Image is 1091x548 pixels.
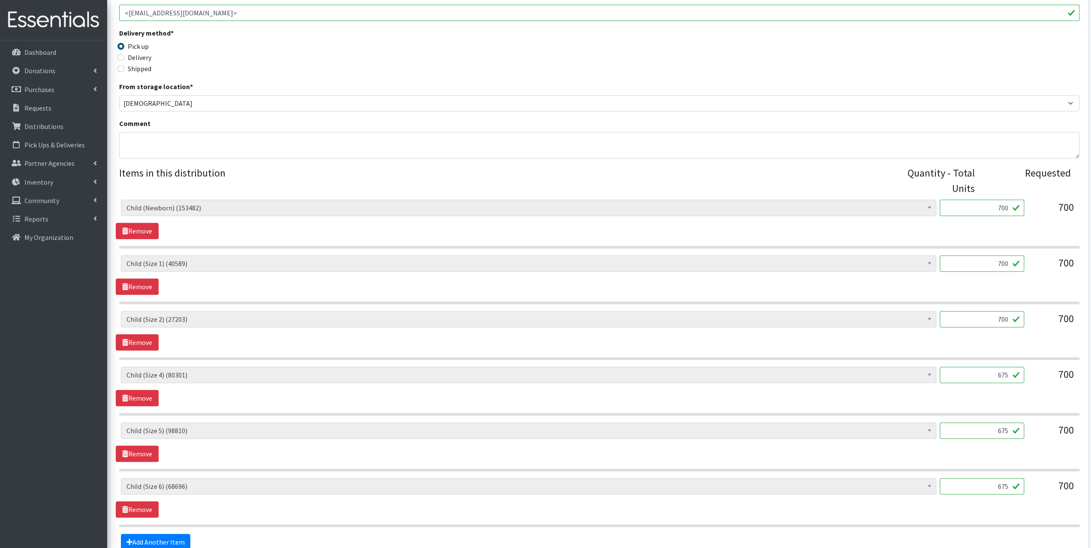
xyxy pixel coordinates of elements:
[121,478,936,494] span: Child (Size 6) (68696)
[24,104,51,112] p: Requests
[3,174,104,191] a: Inventory
[126,258,931,270] span: Child (Size 1) (40589)
[116,390,159,406] a: Remove
[126,369,931,381] span: Child (Size 4) (80301)
[119,165,887,193] legend: Items in this distribution
[1031,422,1074,446] div: 700
[3,136,104,153] a: Pick Ups & Deliveries
[940,311,1024,327] input: Quantity
[116,446,159,462] a: Remove
[121,422,936,439] span: Child (Size 5) (98810)
[3,118,104,135] a: Distributions
[3,6,104,34] img: HumanEssentials
[24,159,75,168] p: Partner Agencies
[128,52,151,63] label: Delivery
[1031,367,1074,390] div: 700
[3,99,104,117] a: Requests
[1031,200,1074,223] div: 700
[116,278,159,295] a: Remove
[119,28,359,41] legend: Delivery method
[24,122,63,131] p: Distributions
[119,81,193,92] label: From storage location
[121,311,936,327] span: Child (Size 2) (27203)
[940,478,1024,494] input: Quantity
[3,229,104,246] a: My Organization
[24,196,59,205] p: Community
[24,141,85,149] p: Pick Ups & Deliveries
[128,63,151,74] label: Shipped
[116,334,159,350] a: Remove
[1031,311,1074,334] div: 700
[119,118,150,129] label: Comment
[887,165,975,196] div: Quantity - Total Units
[116,223,159,239] a: Remove
[126,425,931,437] span: Child (Size 5) (98810)
[171,29,174,37] abbr: required
[126,202,931,214] span: Child (Newborn) (153482)
[121,367,936,383] span: Child (Size 4) (80301)
[940,200,1024,216] input: Quantity
[940,422,1024,439] input: Quantity
[3,192,104,209] a: Community
[3,81,104,98] a: Purchases
[3,62,104,79] a: Donations
[3,210,104,228] a: Reports
[24,85,54,94] p: Purchases
[940,367,1024,383] input: Quantity
[24,178,53,186] p: Inventory
[24,233,73,242] p: My Organization
[940,255,1024,272] input: Quantity
[1031,255,1074,278] div: 700
[24,66,55,75] p: Donations
[190,82,193,91] abbr: required
[121,255,936,272] span: Child (Size 1) (40589)
[983,165,1071,196] div: Requested
[3,44,104,61] a: Dashboard
[3,155,104,172] a: Partner Agencies
[121,200,936,216] span: Child (Newborn) (153482)
[128,41,149,51] label: Pick up
[116,501,159,518] a: Remove
[126,313,931,325] span: Child (Size 2) (27203)
[24,215,48,223] p: Reports
[1031,478,1074,501] div: 700
[126,480,931,492] span: Child (Size 6) (68696)
[24,48,56,57] p: Dashboard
